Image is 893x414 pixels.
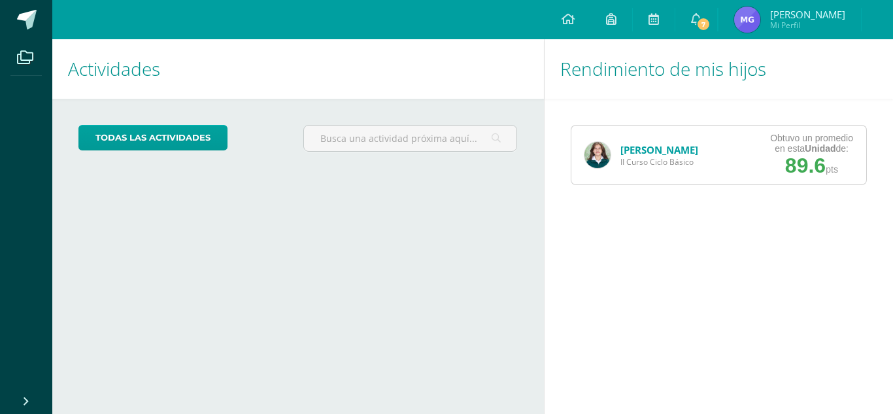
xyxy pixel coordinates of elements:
h1: Rendimiento de mis hijos [560,39,878,99]
span: Mi Perfil [770,20,845,31]
span: II Curso Ciclo Básico [620,156,698,167]
span: [PERSON_NAME] [770,8,845,21]
a: todas las Actividades [78,125,227,150]
a: [PERSON_NAME] [620,143,698,156]
span: 7 [696,17,711,31]
div: Obtuvo un promedio en esta de: [770,133,853,154]
img: 8923daa62efbd57191db6cefd7f14469.png [584,142,611,168]
span: pts [826,164,838,175]
input: Busca una actividad próxima aquí... [304,126,517,151]
h1: Actividades [68,39,528,99]
strong: Unidad [805,143,835,154]
img: dc07ea243ad560034c8e307f2f4a0548.png [734,7,760,33]
span: 89.6 [785,154,826,177]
